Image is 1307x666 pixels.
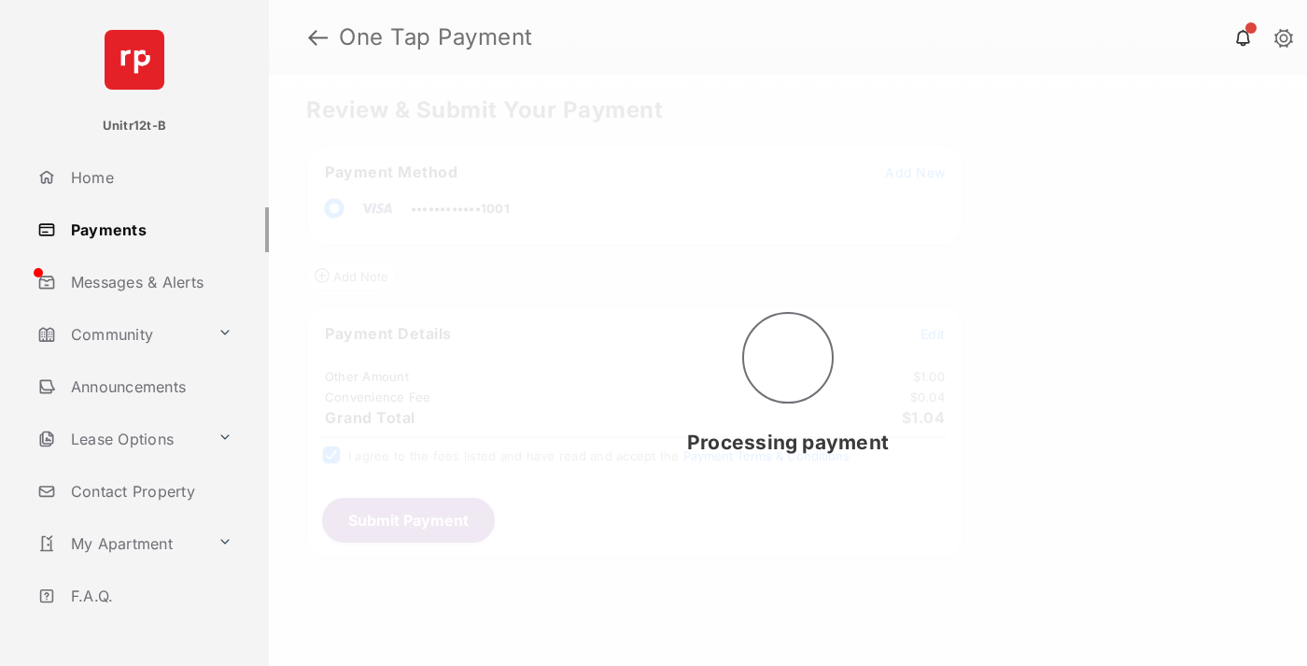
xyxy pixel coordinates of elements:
[30,207,269,252] a: Payments
[30,312,210,357] a: Community
[103,117,166,135] p: Unitr12t-B
[30,521,210,566] a: My Apartment
[30,574,269,618] a: F.A.Q.
[30,364,269,409] a: Announcements
[30,417,210,461] a: Lease Options
[339,26,533,49] strong: One Tap Payment
[687,431,889,454] span: Processing payment
[30,260,269,305] a: Messages & Alerts
[30,155,269,200] a: Home
[30,469,269,514] a: Contact Property
[105,30,164,90] img: svg+xml;base64,PHN2ZyB4bWxucz0iaHR0cDovL3d3dy53My5vcmcvMjAwMC9zdmciIHdpZHRoPSI2NCIgaGVpZ2h0PSI2NC...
